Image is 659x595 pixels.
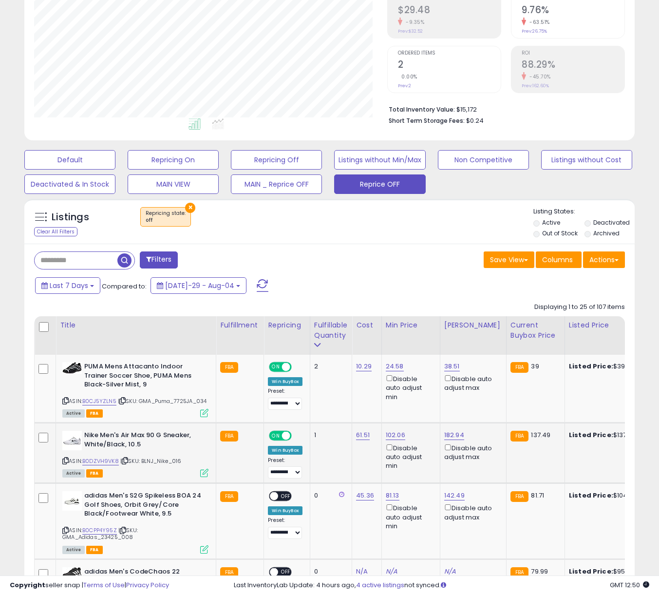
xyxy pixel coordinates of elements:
span: All listings currently available for purchase on Amazon [62,469,85,478]
div: Repricing [268,320,306,330]
span: Last 7 Days [50,281,88,290]
button: Actions [583,251,625,268]
div: Win BuyBox [268,506,302,515]
a: Terms of Use [83,580,125,590]
a: 81.13 [386,491,399,500]
button: Filters [140,251,178,269]
span: $0.24 [466,116,484,125]
div: off [146,217,186,224]
button: × [185,203,195,213]
small: Prev: $32.52 [398,28,423,34]
button: MAIN VIEW [128,174,219,194]
label: Out of Stock [542,229,578,237]
small: FBA [510,431,528,441]
img: 312nUpGAxTL._SL40_.jpg [62,491,82,511]
h2: 2 [398,59,501,72]
div: Disable auto adjust min [386,373,433,402]
span: All listings currently available for purchase on Amazon [62,546,85,554]
span: Columns [542,255,573,265]
b: Nike Men's Air Max 90 G Sneaker, White/Black, 10.5 [84,431,203,451]
small: -63.51% [526,19,550,26]
label: Active [542,218,560,227]
button: Repricing Off [231,150,322,170]
div: Preset: [268,388,302,410]
small: Prev: 2 [398,83,411,89]
span: Ordered Items [398,51,501,56]
div: 2 [314,362,344,371]
span: 2025-08-15 12:50 GMT [610,580,649,590]
b: Total Inventory Value: [389,105,455,114]
small: FBA [220,431,238,441]
div: $39.00 [569,362,650,371]
span: | SKU: GMA_Puma_7725JA_034 [118,397,207,405]
a: B0DZVH9VK8 [82,457,119,465]
span: OFF [290,363,306,371]
div: Disable auto adjust min [386,502,433,531]
span: OFF [279,492,294,500]
div: ASIN: [62,431,208,476]
small: 0.00% [398,73,417,80]
small: -45.70% [526,73,551,80]
small: Prev: 162.60% [522,83,549,89]
div: Current Buybox Price [510,320,561,341]
img: 31yleBWrZ8L._SL40_.jpg [62,431,82,450]
span: 137.49 [531,430,550,440]
span: ON [270,363,282,371]
button: Reprice OFF [334,174,425,194]
button: [DATE]-29 - Aug-04 [151,277,246,294]
label: Deactivated [593,218,630,227]
button: MAIN _ Reprice OFF [231,174,322,194]
h2: $29.48 [398,4,501,18]
div: Disable auto adjust max [444,373,499,392]
span: | SKU: BLNJ_Nike_016 [120,457,181,465]
button: Deactivated & In Stock [24,174,115,194]
div: Displaying 1 to 25 of 107 items [534,303,625,312]
div: Clear All Filters [34,227,77,236]
h5: Listings [52,211,89,224]
span: 81.71 [531,491,544,500]
small: FBA [220,362,238,373]
span: Repricing state : [146,210,186,224]
div: Fulfillment [220,320,260,330]
b: Listed Price: [569,362,613,371]
h2: 88.29% [522,59,624,72]
li: $15,172 [389,103,618,115]
div: 1 [314,431,344,440]
div: [PERSON_NAME] [444,320,502,330]
div: $104.33 [569,491,650,500]
img: 41m9fAA7vfL._SL40_.jpg [62,362,82,374]
b: Listed Price: [569,491,613,500]
label: Archived [593,229,620,237]
small: Prev: 26.75% [522,28,547,34]
a: 10.29 [356,362,372,371]
span: Compared to: [102,282,147,291]
div: Title [60,320,212,330]
button: Default [24,150,115,170]
button: Columns [536,251,582,268]
div: ASIN: [62,362,208,416]
span: [DATE]-29 - Aug-04 [165,281,234,290]
div: seller snap | | [10,581,169,590]
span: FBA [86,469,103,478]
div: Last InventoryLab Update: 4 hours ago, not synced. [234,581,649,590]
a: 24.58 [386,362,404,371]
button: Last 7 Days [35,277,100,294]
b: adidas Men's S2G Spikeless BOA 24 Golf Shoes, Orbit Grey/Core Black/Footwear White, 9.5 [84,491,203,521]
div: Listed Price [569,320,653,330]
div: Disable auto adjust max [444,442,499,461]
a: 102.06 [386,430,405,440]
span: ROI [522,51,624,56]
span: All listings currently available for purchase on Amazon [62,409,85,418]
button: Save View [484,251,534,268]
button: Listings without Cost [541,150,632,170]
div: Min Price [386,320,436,330]
div: Preset: [268,457,302,479]
b: Short Term Storage Fees: [389,116,465,125]
span: OFF [290,432,306,440]
div: Disable auto adjust min [386,442,433,471]
a: 45.36 [356,491,374,500]
h2: 9.76% [522,4,624,18]
a: 4 active listings [356,580,404,590]
a: 61.51 [356,430,370,440]
div: Cost [356,320,377,330]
